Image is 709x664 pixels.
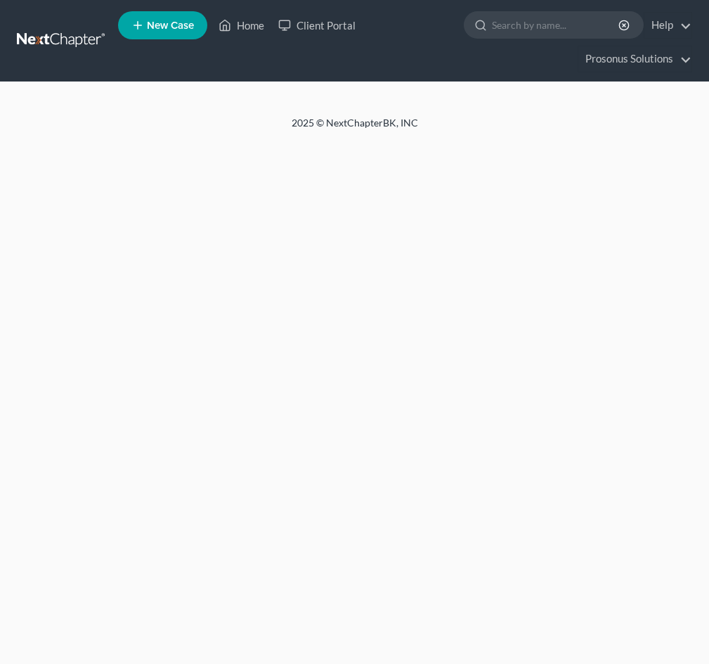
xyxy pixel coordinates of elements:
a: Prosonus Solutions [578,46,691,72]
a: Home [212,13,271,38]
input: Search by name... [492,12,620,38]
a: Help [644,13,691,38]
a: Client Portal [271,13,363,38]
span: New Case [147,20,194,31]
div: 2025 © NextChapterBK, INC [18,116,692,141]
